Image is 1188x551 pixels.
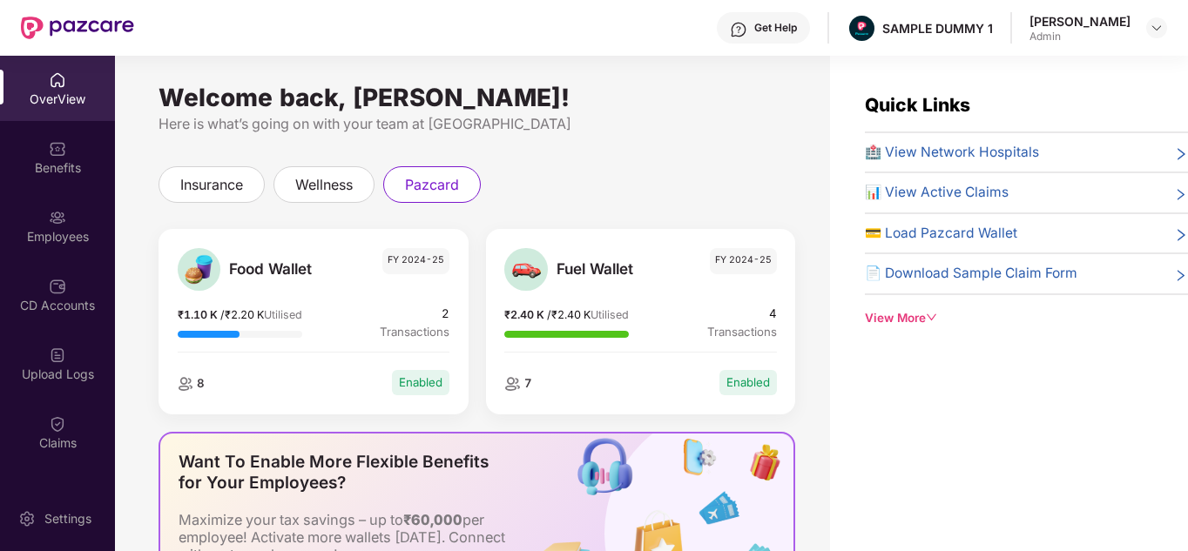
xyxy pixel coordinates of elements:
[521,376,532,390] span: 7
[882,20,993,37] div: SAMPLE DUMMY 1
[557,258,672,281] span: Fuel Wallet
[49,346,66,364] img: svg+xml;base64,PHN2ZyBpZD0iVXBsb2FkX0xvZ3MiIGRhdGEtbmFtZT0iVXBsb2FkIExvZ3MiIHhtbG5zPSJodHRwOi8vd3...
[39,510,97,527] div: Settings
[865,94,970,116] span: Quick Links
[183,254,214,286] img: Food Wallet
[220,308,264,321] span: / ₹2.20 K
[264,308,302,321] span: Utilised
[504,377,520,391] img: employeeIcon
[49,140,66,158] img: svg+xml;base64,PHN2ZyBpZD0iQmVuZWZpdHMiIHhtbG5zPSJodHRwOi8vd3d3LnczLm9yZy8yMDAwL3N2ZyIgd2lkdGg9Ij...
[1174,226,1188,244] span: right
[295,174,353,196] span: wellness
[865,309,1188,327] div: View More
[18,510,36,527] img: svg+xml;base64,PHN2ZyBpZD0iU2V0dGluZy0yMHgyMCIgeG1sbnM9Imh0dHA6Ly93d3cudzMub3JnLzIwMDAvc3ZnIiB3aW...
[178,377,193,391] img: employeeIcon
[1150,21,1164,35] img: svg+xml;base64,PHN2ZyBpZD0iRHJvcGRvd24tMzJ4MzIiIHhtbG5zPSJodHRwOi8vd3d3LnczLm9yZy8yMDAwL3N2ZyIgd2...
[591,308,629,321] span: Utilised
[730,21,747,38] img: svg+xml;base64,PHN2ZyBpZD0iSGVscC0zMngzMiIgeG1sbnM9Imh0dHA6Ly93d3cudzMub3JnLzIwMDAvc3ZnIiB3aWR0aD...
[193,376,205,390] span: 8
[159,113,795,135] div: Here is what’s going on with your team at [GEOGRAPHIC_DATA]
[159,91,795,104] div: Welcome back, [PERSON_NAME]!
[382,248,449,274] span: FY 2024-25
[865,182,1009,203] span: 📊 View Active Claims
[719,370,777,395] div: Enabled
[1029,30,1131,44] div: Admin
[547,308,591,321] span: / ₹2.40 K
[504,308,547,321] span: ₹2.40 K
[380,323,449,341] span: Transactions
[403,511,462,528] b: ₹60,000
[405,174,459,196] span: pazcard
[180,174,243,196] span: insurance
[229,258,345,281] span: Food Wallet
[865,223,1017,244] span: 💳 Load Pazcard Wallet
[1029,13,1131,30] div: [PERSON_NAME]
[178,308,220,321] span: ₹1.10 K
[1174,185,1188,203] span: right
[926,312,938,324] span: down
[49,415,66,433] img: svg+xml;base64,PHN2ZyBpZD0iQ2xhaW0iIHhtbG5zPSJodHRwOi8vd3d3LnczLm9yZy8yMDAwL3N2ZyIgd2lkdGg9IjIwIi...
[179,452,505,494] div: Want To Enable More Flexible Benefits for Your Employees?
[510,254,542,286] img: Fuel Wallet
[754,21,797,35] div: Get Help
[49,484,66,501] img: svg+xml;base64,PHN2ZyBpZD0iQ2xhaW0iIHhtbG5zPSJodHRwOi8vd3d3LnczLm9yZy8yMDAwL3N2ZyIgd2lkdGg9IjIwIi...
[1174,266,1188,284] span: right
[710,248,777,274] span: FY 2024-25
[49,71,66,89] img: svg+xml;base64,PHN2ZyBpZD0iSG9tZSIgeG1sbnM9Imh0dHA6Ly93d3cudzMub3JnLzIwMDAvc3ZnIiB3aWR0aD0iMjAiIG...
[865,142,1039,163] span: 🏥 View Network Hospitals
[49,209,66,226] img: svg+xml;base64,PHN2ZyBpZD0iRW1wbG95ZWVzIiB4bWxucz0iaHR0cDovL3d3dy53My5vcmcvMjAwMC9zdmciIHdpZHRoPS...
[707,305,777,323] span: 4
[865,263,1077,284] span: 📄 Download Sample Claim Form
[392,370,449,395] div: Enabled
[380,305,449,323] span: 2
[849,16,874,41] img: Pazcare_Alternative_logo-01-01.png
[49,278,66,295] img: svg+xml;base64,PHN2ZyBpZD0iQ0RfQWNjb3VudHMiIGRhdGEtbmFtZT0iQ0QgQWNjb3VudHMiIHhtbG5zPSJodHRwOi8vd3...
[707,323,777,341] span: Transactions
[1174,145,1188,163] span: right
[21,17,134,39] img: New Pazcare Logo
